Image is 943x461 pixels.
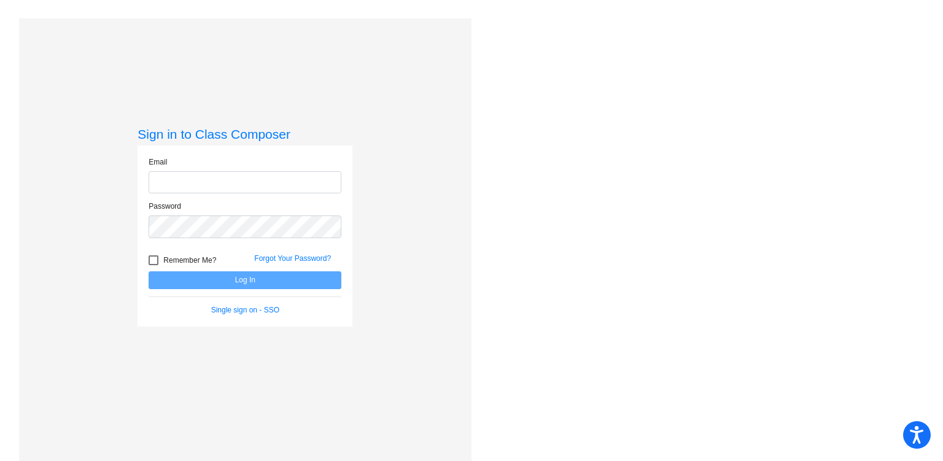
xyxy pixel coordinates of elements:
label: Email [149,157,167,168]
h3: Sign in to Class Composer [138,126,352,142]
span: Remember Me? [163,253,216,268]
a: Forgot Your Password? [254,254,331,263]
label: Password [149,201,181,212]
a: Single sign on - SSO [211,306,279,314]
button: Log In [149,271,341,289]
